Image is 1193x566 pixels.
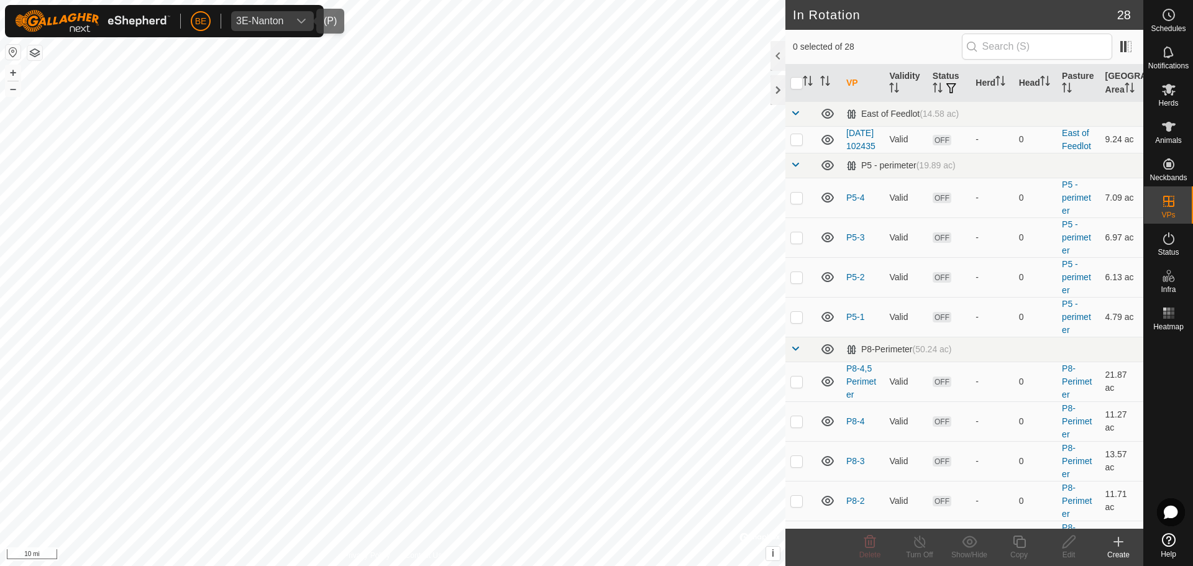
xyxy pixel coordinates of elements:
td: 0 [1014,481,1057,521]
span: i [772,548,774,559]
div: Copy [994,549,1044,560]
td: Valid [884,521,927,560]
span: Herds [1158,99,1178,107]
div: Edit [1044,549,1094,560]
td: 0 [1014,297,1057,337]
span: Status [1158,249,1179,256]
div: Create [1094,549,1143,560]
td: 13.57 ac [1100,441,1143,481]
a: P5-1 [846,312,865,322]
button: i [766,547,780,560]
span: OFF [933,272,951,283]
h2: In Rotation [793,7,1117,22]
td: 11.27 ac [1100,401,1143,441]
a: P5 - perimeter [1062,299,1091,335]
div: Show/Hide [944,549,994,560]
a: P8-Perimeter [1062,483,1092,519]
span: OFF [933,193,951,203]
input: Search (S) [962,34,1112,60]
span: Animals [1155,137,1182,144]
a: P8-2 [846,496,865,506]
th: Validity [884,65,927,102]
th: Pasture [1057,65,1100,102]
p-sorticon: Activate to sort [1125,84,1135,94]
td: Valid [884,217,927,257]
span: VPs [1161,211,1175,219]
div: - [976,375,1008,388]
p-sorticon: Activate to sort [1040,78,1050,88]
span: (14.58 ac) [920,109,959,119]
a: Privacy Policy [344,550,390,561]
a: P8-Perimeter [1062,363,1092,399]
span: Delete [859,550,881,559]
span: Notifications [1148,62,1189,70]
a: P8-3 [846,456,865,466]
td: 4.79 ac [1100,297,1143,337]
div: - [976,231,1008,244]
p-sorticon: Activate to sort [933,84,943,94]
td: Valid [884,257,927,297]
span: (19.89 ac) [916,160,956,170]
span: OFF [933,496,951,506]
span: (50.24 ac) [912,344,951,354]
div: - [976,415,1008,428]
a: P8-Perimeter [1062,403,1092,439]
td: Valid [884,178,927,217]
a: P5 - perimeter [1062,259,1091,295]
button: Reset Map [6,45,21,60]
div: - [976,455,1008,468]
td: 11.71 ac [1100,481,1143,521]
th: VP [841,65,884,102]
a: P5-2 [846,272,865,282]
th: Head [1014,65,1057,102]
span: OFF [933,312,951,322]
span: Heatmap [1153,323,1184,331]
span: OFF [933,416,951,427]
a: Contact Us [405,550,442,561]
td: 6.97 ac [1100,217,1143,257]
span: OFF [933,377,951,387]
span: Infra [1161,286,1176,293]
a: P8-4,5 Perimeter [846,363,876,399]
td: 0 [1014,217,1057,257]
span: OFF [933,135,951,145]
div: 3E-Nanton [236,16,284,26]
div: - [976,133,1008,146]
div: - [976,271,1008,284]
span: Neckbands [1150,174,1187,181]
th: Status [928,65,971,102]
span: Schedules [1151,25,1186,32]
a: P8-4 [846,416,865,426]
td: 0 [1014,362,1057,401]
td: 21.87 ac [1100,362,1143,401]
td: 0 [1014,126,1057,153]
td: 0 [1014,441,1057,481]
a: P8-Perimeter [1062,523,1092,559]
span: BE [195,15,207,28]
span: 0 selected of 28 [793,40,962,53]
td: Valid [884,297,927,337]
td: Valid [884,126,927,153]
p-sorticon: Activate to sort [1062,84,1072,94]
a: East of Feedlot [1062,128,1091,151]
div: P8-Perimeter [846,344,952,355]
div: Turn Off [895,549,944,560]
img: Gallagher Logo [15,10,170,32]
td: 6.13 ac [1100,257,1143,297]
div: - [976,495,1008,508]
td: 29.43 ac [1100,521,1143,560]
p-sorticon: Activate to sort [995,78,1005,88]
td: 9.24 ac [1100,126,1143,153]
div: P5 - perimeter [846,160,956,171]
td: Valid [884,441,927,481]
p-sorticon: Activate to sort [889,84,899,94]
span: OFF [933,456,951,467]
div: dropdown trigger [289,11,314,31]
a: P5-3 [846,232,865,242]
td: Valid [884,481,927,521]
div: East of Feedlot [846,109,959,119]
span: 28 [1117,6,1131,24]
a: P5 - perimeter [1062,219,1091,255]
button: Map Layers [27,45,42,60]
p-sorticon: Activate to sort [803,78,813,88]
